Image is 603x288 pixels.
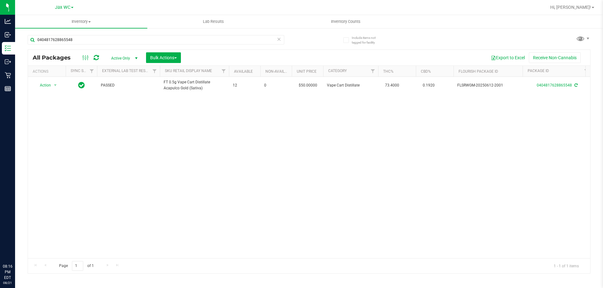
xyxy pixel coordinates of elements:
[5,59,11,65] inline-svg: Outbound
[233,82,257,88] span: 12
[3,264,12,280] p: 08:16 PM EDT
[459,69,498,74] a: Flourish Package ID
[72,261,83,271] input: 1
[383,69,394,74] a: THC%
[219,66,229,76] a: Filter
[296,81,320,90] span: $50.00000
[352,35,383,45] span: Include items not tagged for facility
[550,5,591,10] span: Hi, [PERSON_NAME]!
[3,280,12,285] p: 08/21
[528,69,549,73] a: Package ID
[327,82,374,88] span: Vape Cart Distillate
[33,69,63,74] div: Actions
[5,72,11,78] inline-svg: Retail
[328,69,347,73] a: Category
[149,66,160,76] a: Filter
[573,83,578,87] span: Sync from Compliance System
[549,261,584,270] span: 1 - 1 of 1 items
[101,82,156,88] span: PASSED
[52,81,59,90] span: select
[147,15,280,28] a: Lab Results
[102,69,151,73] a: External Lab Test Result
[420,81,438,90] span: 0.1920
[15,15,147,28] a: Inventory
[28,35,284,45] input: Search Package ID, Item Name, SKU, Lot or Part Number...
[457,82,519,88] span: FLSRWGM-20250612-2001
[55,5,70,10] span: Jax WC
[78,81,85,90] span: In Sync
[234,69,253,74] a: Available
[421,69,431,74] a: CBD%
[264,82,288,88] span: 0
[277,35,281,43] span: Clear
[382,81,402,90] span: 73.4000
[323,19,369,24] span: Inventory Counts
[146,52,181,63] button: Bulk Actions
[581,66,592,76] a: Filter
[529,52,581,63] button: Receive Non-Cannabis
[87,66,97,76] a: Filter
[165,69,212,73] a: Sku Retail Display Name
[265,69,293,74] a: Non-Available
[6,238,25,257] iframe: Resource center
[487,52,529,63] button: Export to Excel
[33,54,77,61] span: All Packages
[5,18,11,24] inline-svg: Analytics
[150,55,177,60] span: Bulk Actions
[15,19,147,24] span: Inventory
[5,86,11,92] inline-svg: Reports
[164,79,225,91] span: FT 0.5g Vape Cart Distillate Acapulco Gold (Sativa)
[368,66,378,76] a: Filter
[5,45,11,51] inline-svg: Inventory
[537,83,572,87] a: 0404817628865548
[34,81,51,90] span: Action
[5,32,11,38] inline-svg: Inbound
[54,261,99,271] span: Page of 1
[71,69,95,73] a: Sync Status
[297,69,317,74] a: Unit Price
[280,15,412,28] a: Inventory Counts
[194,19,232,24] span: Lab Results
